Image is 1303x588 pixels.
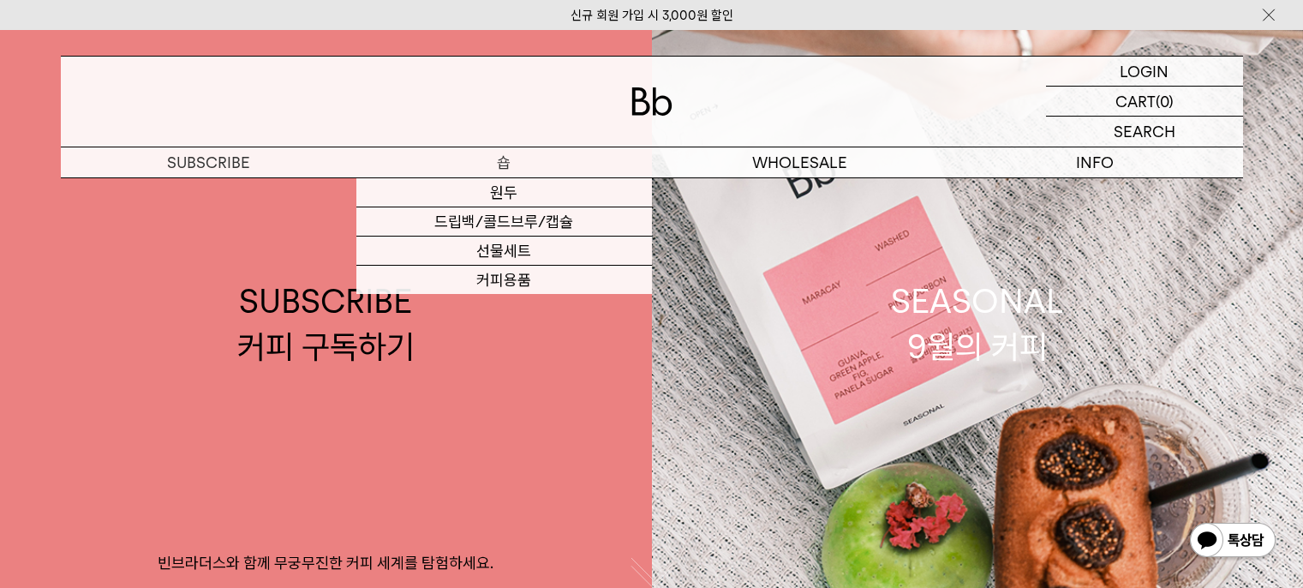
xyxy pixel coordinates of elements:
[1156,87,1174,116] p: (0)
[61,147,356,177] a: SUBSCRIBE
[356,147,652,177] a: 숍
[1188,521,1277,562] img: 카카오톡 채널 1:1 채팅 버튼
[356,237,652,266] a: 선물세트
[1114,117,1175,147] p: SEARCH
[356,266,652,295] a: 커피용품
[356,178,652,207] a: 원두
[631,87,672,116] img: 로고
[571,8,733,23] a: 신규 회원 가입 시 3,000원 할인
[1120,57,1169,86] p: LOGIN
[891,279,1064,369] div: SEASONAL 9월의 커피
[237,279,415,369] div: SUBSCRIBE 커피 구독하기
[947,147,1243,177] p: INFO
[1046,87,1243,117] a: CART (0)
[1046,57,1243,87] a: LOGIN
[1115,87,1156,116] p: CART
[356,207,652,237] a: 드립백/콜드브루/캡슐
[652,147,947,177] p: WHOLESALE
